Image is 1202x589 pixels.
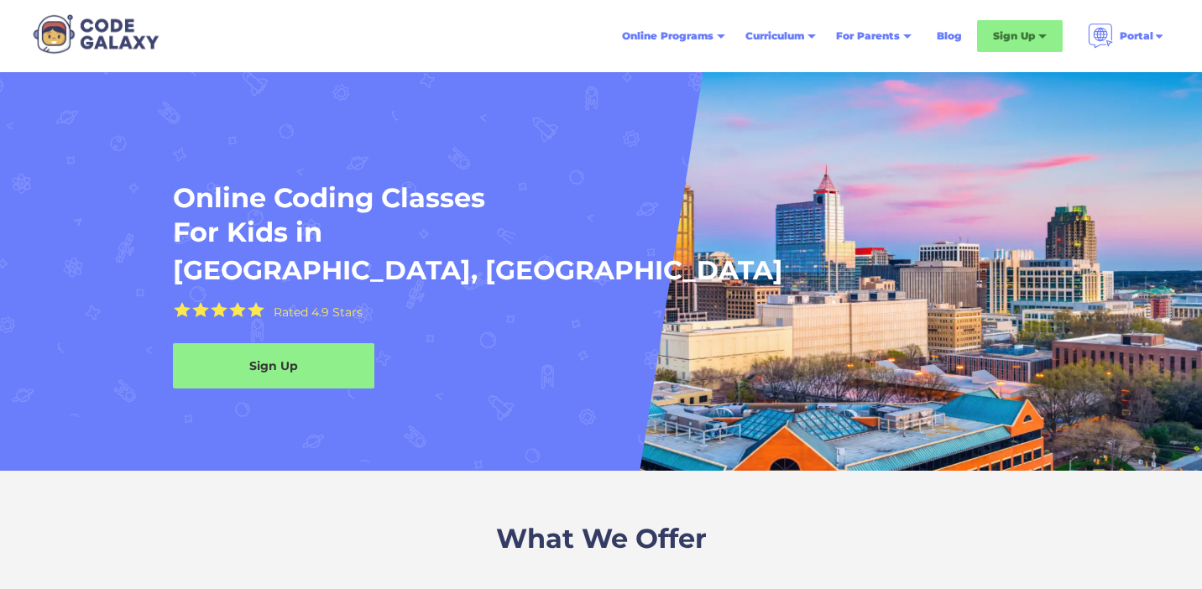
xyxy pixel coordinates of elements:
div: Curriculum [745,28,804,44]
div: Sign Up [173,357,374,374]
img: Yellow Star - the Code Galaxy [248,302,264,318]
a: Blog [927,21,972,51]
div: Portal [1078,17,1175,55]
div: Sign Up [977,20,1063,52]
img: Yellow Star - the Code Galaxy [192,302,209,318]
div: Curriculum [735,21,826,51]
img: Yellow Star - the Code Galaxy [174,302,191,318]
a: Sign Up [173,343,374,388]
div: Sign Up [993,28,1035,44]
img: Yellow Star - the Code Galaxy [211,302,227,318]
div: For Parents [826,21,922,51]
div: Portal [1120,28,1153,44]
div: For Parents [836,28,900,44]
h1: [GEOGRAPHIC_DATA], [GEOGRAPHIC_DATA] [173,253,783,288]
img: Yellow Star - the Code Galaxy [229,302,246,318]
div: Online Programs [612,21,735,51]
div: Online Programs [622,28,713,44]
h1: Online Coding Classes For Kids in [173,180,898,250]
div: Rated 4.9 Stars [274,306,363,318]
